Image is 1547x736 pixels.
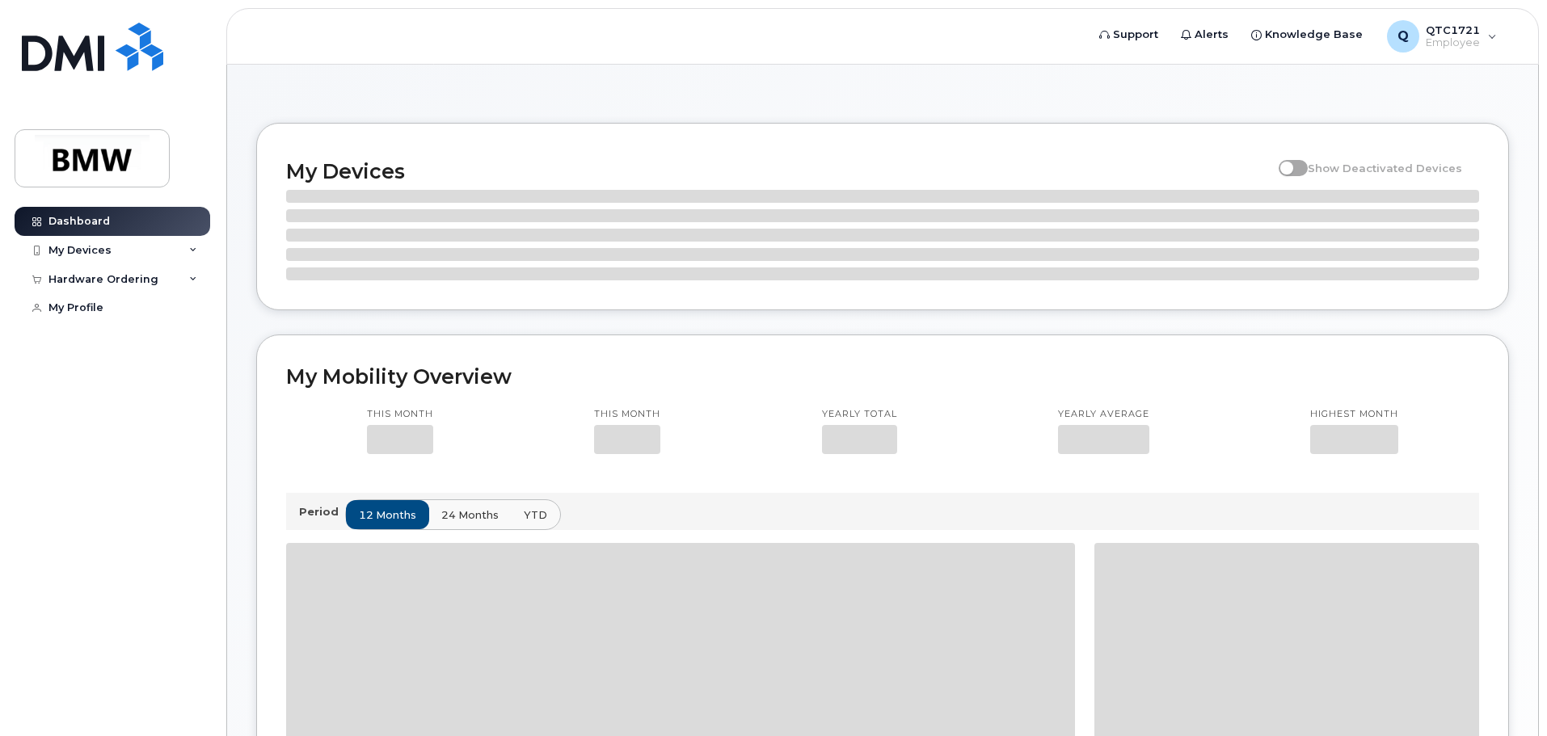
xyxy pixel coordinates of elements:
p: This month [594,408,660,421]
input: Show Deactivated Devices [1279,153,1292,166]
span: Show Deactivated Devices [1308,162,1462,175]
p: Highest month [1310,408,1398,421]
span: YTD [524,507,547,523]
p: Period [299,504,345,519]
p: Yearly average [1058,408,1149,421]
h2: My Devices [286,159,1271,183]
p: Yearly total [822,408,897,421]
span: 24 months [441,507,499,523]
h2: My Mobility Overview [286,364,1479,389]
p: This month [367,408,433,421]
